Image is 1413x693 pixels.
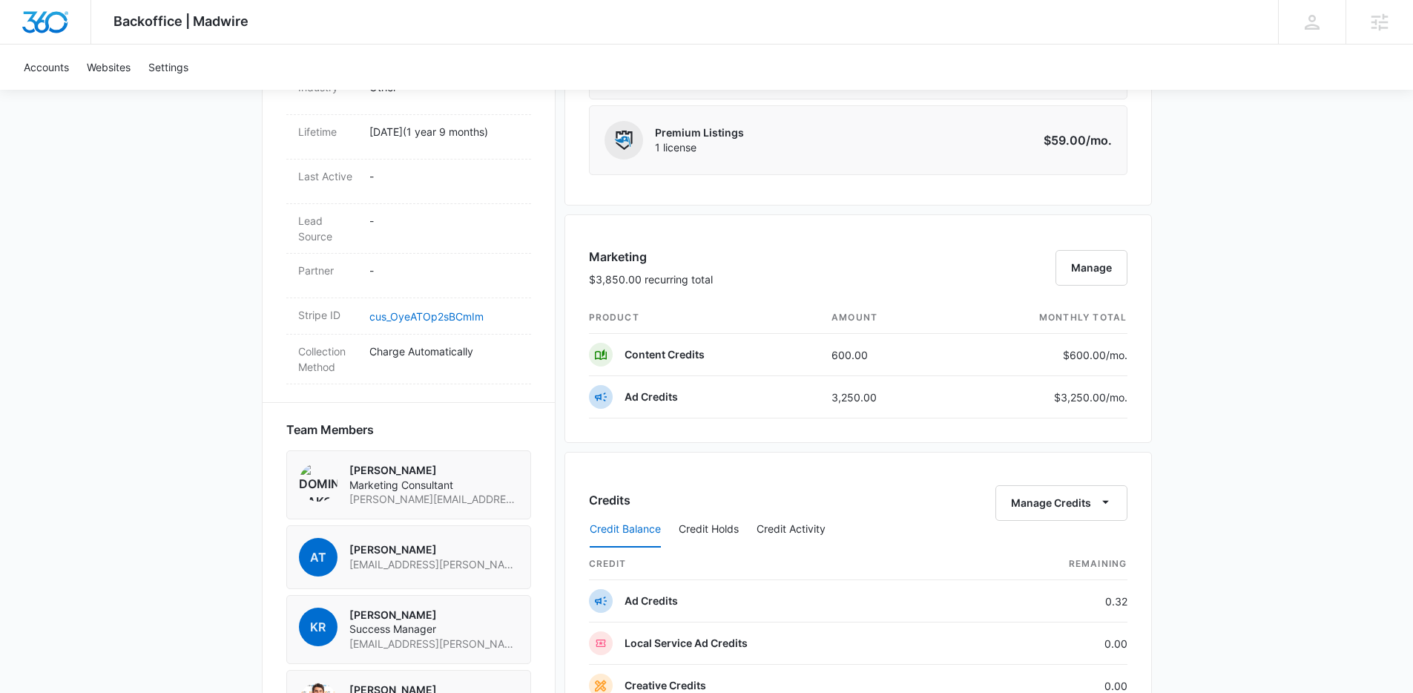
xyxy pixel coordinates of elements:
[15,45,78,90] a: Accounts
[139,45,197,90] a: Settings
[349,542,518,557] p: [PERSON_NAME]
[349,463,518,478] p: [PERSON_NAME]
[349,608,518,623] p: [PERSON_NAME]
[286,160,531,204] div: Last Active-
[113,13,248,29] span: Backoffice | Madwire
[286,421,374,439] span: Team Members
[655,140,744,155] span: 1 license
[369,263,519,278] p: -
[1106,391,1127,404] span: /mo.
[349,492,518,507] span: [PERSON_NAME][EMAIL_ADDRESS][PERSON_NAME][DOMAIN_NAME]
[349,478,518,493] span: Marketing Consultant
[298,344,358,375] dt: Collection Method
[590,512,661,548] button: Credit Balance
[679,512,739,548] button: Credit Holds
[1106,349,1127,361] span: /mo.
[349,557,518,572] span: [EMAIL_ADDRESS][PERSON_NAME][DOMAIN_NAME]
[1042,131,1112,149] p: $59.00
[299,608,337,646] span: KR
[625,347,705,362] p: Content Credits
[78,45,139,90] a: Websites
[589,548,970,580] th: credit
[286,115,531,160] div: Lifetime[DATE](1 year 9 months)
[820,376,946,418] td: 3,250.00
[589,248,713,266] h3: Marketing
[298,124,358,139] dt: Lifetime
[655,125,744,140] p: Premium Listings
[298,213,358,244] dt: Lead Source
[286,204,531,254] div: Lead Source-
[970,580,1127,623] td: 0.32
[286,70,531,115] div: IndustryOther
[286,298,531,335] div: Stripe IDcus_OyeATOp2sBCmIm
[299,538,337,577] span: AT
[820,302,946,334] th: amount
[1055,250,1127,286] button: Manage
[625,678,706,693] p: Creative Credits
[995,485,1127,521] button: Manage Credits
[970,548,1127,580] th: Remaining
[298,263,358,278] dt: Partner
[589,302,820,334] th: product
[820,334,946,376] td: 600.00
[286,254,531,298] div: Partner-
[369,310,484,323] a: cus_OyeATOp2sBCmIm
[625,636,748,651] p: Local Service Ad Credits
[298,307,358,323] dt: Stripe ID
[369,213,519,229] p: -
[625,390,678,404] p: Ad Credits
[299,463,337,502] img: Dominic Dakovich
[1058,347,1127,363] p: $600.00
[369,344,519,359] p: Charge Automatically
[369,124,519,139] p: [DATE] ( 1 year 9 months )
[286,335,531,384] div: Collection MethodCharge Automatically
[589,491,630,509] h3: Credits
[970,623,1127,665] td: 0.00
[1086,133,1112,148] span: /mo.
[1054,390,1127,405] p: $3,250.00
[369,168,519,184] p: -
[589,272,713,287] p: $3,850.00 recurring total
[757,512,826,548] button: Credit Activity
[946,302,1127,334] th: monthly total
[349,637,518,651] span: [EMAIL_ADDRESS][PERSON_NAME][DOMAIN_NAME]
[349,622,518,637] span: Success Manager
[625,594,678,608] p: Ad Credits
[298,168,358,184] dt: Last Active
